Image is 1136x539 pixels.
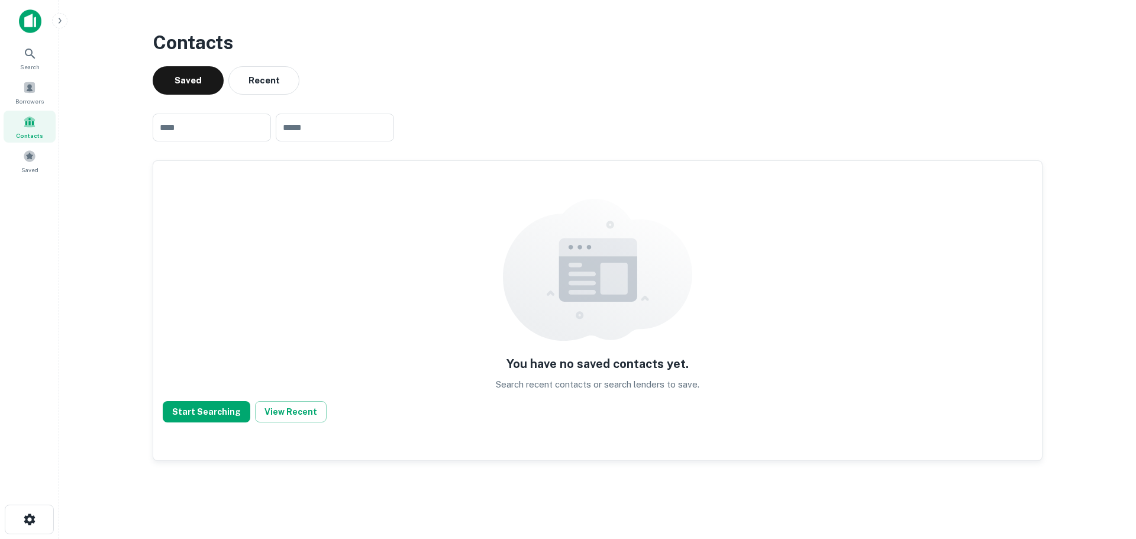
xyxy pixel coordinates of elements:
[1077,444,1136,501] iframe: Chat Widget
[153,28,1043,57] h3: Contacts
[163,401,250,422] button: Start Searching
[19,9,41,33] img: capitalize-icon.png
[4,76,56,108] a: Borrowers
[4,42,56,74] a: Search
[506,355,689,373] h5: You have no saved contacts yet.
[21,165,38,175] span: Saved
[503,199,692,341] img: empty content
[4,145,56,177] a: Saved
[4,111,56,143] a: Contacts
[255,401,327,422] button: View Recent
[15,96,44,106] span: Borrowers
[16,131,43,140] span: Contacts
[20,62,40,72] span: Search
[228,66,299,95] button: Recent
[153,66,224,95] button: Saved
[496,377,699,392] p: Search recent contacts or search lenders to save.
